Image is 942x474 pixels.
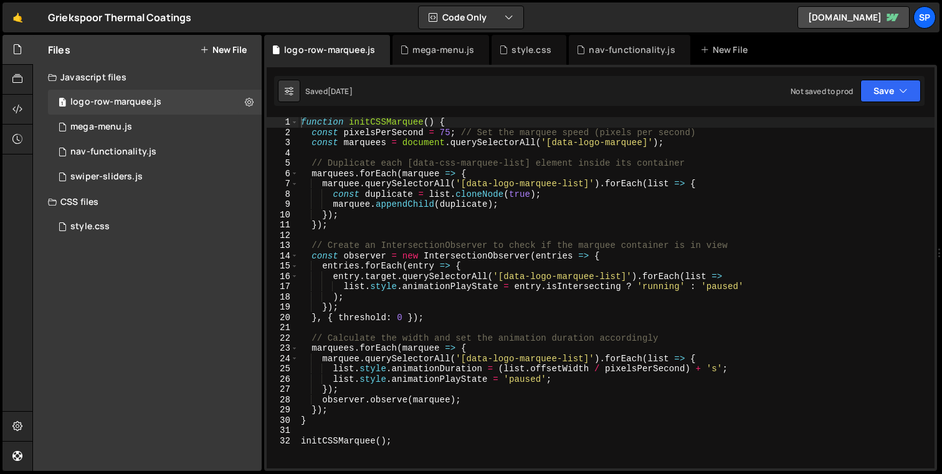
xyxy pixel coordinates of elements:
div: 28 [267,395,298,405]
h2: Files [48,43,70,57]
div: 4 [267,148,298,159]
div: 3 [267,138,298,148]
div: 9 [267,199,298,210]
div: 8 [267,189,298,200]
div: swiper-sliders.js [70,171,143,182]
div: 6 [267,169,298,179]
div: 15023/39193.js [48,115,262,140]
div: 14 [267,251,298,262]
div: New File [700,44,753,56]
div: Not saved to prod [791,86,853,97]
div: 20 [267,313,298,323]
div: 15023/39194.css [48,214,262,239]
div: 17 [267,282,298,292]
div: 22 [267,333,298,344]
div: style.css [511,44,551,56]
div: 15023/41941.js [48,164,262,189]
div: 27 [267,384,298,395]
div: 23 [267,343,298,354]
div: nav-functionality.js [589,44,675,56]
div: 30 [267,415,298,426]
div: [DATE] [328,86,353,97]
div: 15023/47210.js [48,90,262,115]
a: Sp [913,6,936,29]
div: 10 [267,210,298,220]
div: 2 [267,128,298,138]
a: 🤙 [2,2,33,32]
div: CSS files [33,189,262,214]
div: 15 [267,261,298,272]
div: Saved [305,86,353,97]
div: 1 [267,117,298,128]
div: 25 [267,364,298,374]
div: mega-menu.js [70,121,132,133]
div: 15023/45580.js [48,140,262,164]
button: New File [200,45,247,55]
button: Code Only [419,6,523,29]
button: Save [860,80,921,102]
div: logo-row-marquee.js [284,44,375,56]
div: 32 [267,436,298,447]
div: 18 [267,292,298,303]
div: Griekspoor Thermal Coatings [48,10,191,25]
div: 16 [267,272,298,282]
div: 26 [267,374,298,385]
div: logo-row-marquee.js [70,97,161,108]
div: 24 [267,354,298,364]
div: Javascript files [33,65,262,90]
div: 31 [267,425,298,436]
div: 5 [267,158,298,169]
span: 1 [59,98,66,108]
div: style.css [70,221,110,232]
div: 11 [267,220,298,230]
div: 21 [267,323,298,333]
div: 7 [267,179,298,189]
div: nav-functionality.js [70,146,156,158]
div: 29 [267,405,298,415]
div: mega-menu.js [412,44,474,56]
div: 19 [267,302,298,313]
div: 12 [267,230,298,241]
a: [DOMAIN_NAME] [797,6,910,29]
div: 13 [267,240,298,251]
